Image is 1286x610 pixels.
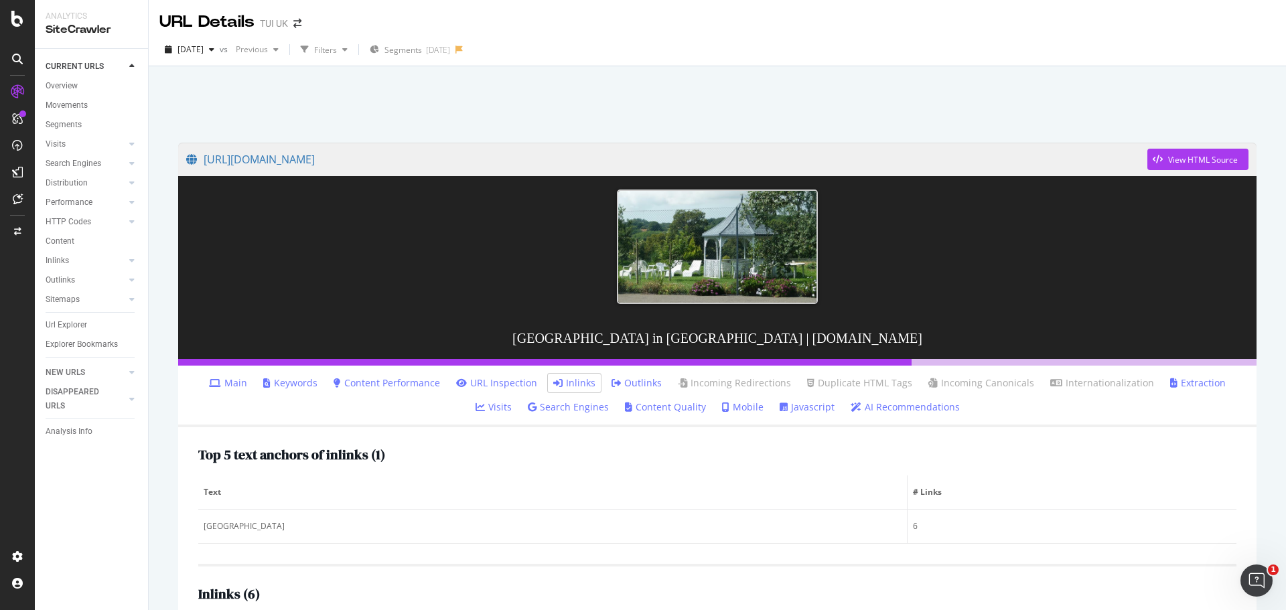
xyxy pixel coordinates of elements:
h2: Top 5 text anchors of inlinks ( 1 ) [198,447,385,462]
div: TUI UK [260,17,288,30]
a: Content Performance [334,376,440,390]
a: URL Inspection [456,376,537,390]
a: Extraction [1170,376,1226,390]
a: Outlinks [46,273,125,287]
div: [DATE] [426,44,450,56]
a: DISAPPEARED URLS [46,385,125,413]
div: NEW URLS [46,366,85,380]
div: [GEOGRAPHIC_DATA] [204,520,902,532]
div: SiteCrawler [46,22,137,37]
a: Inlinks [46,254,125,268]
span: # Links [913,486,1228,498]
div: Search Engines [46,157,101,171]
a: Incoming Canonicals [928,376,1034,390]
div: HTTP Codes [46,215,91,229]
a: Visits [476,400,512,414]
button: [DATE] [159,39,220,60]
button: Segments[DATE] [364,39,455,60]
div: Movements [46,98,88,112]
a: Analysis Info [46,425,139,439]
a: Outlinks [612,376,662,390]
a: [URL][DOMAIN_NAME] [186,143,1147,176]
button: View HTML Source [1147,149,1248,170]
a: Overview [46,79,139,93]
a: CURRENT URLS [46,60,125,74]
div: Segments [46,118,82,132]
a: Visits [46,137,125,151]
a: Performance [46,196,125,210]
div: Analysis Info [46,425,92,439]
button: Previous [230,39,284,60]
div: Outlinks [46,273,75,287]
a: Search Engines [528,400,609,414]
a: Incoming Redirections [678,376,791,390]
div: arrow-right-arrow-left [293,19,301,28]
h3: [GEOGRAPHIC_DATA] in [GEOGRAPHIC_DATA] | [DOMAIN_NAME] [178,317,1257,359]
a: Search Engines [46,157,125,171]
span: 1 [1268,564,1279,575]
div: Content [46,234,74,248]
div: Distribution [46,176,88,190]
span: 2025 Aug. 9th [177,44,204,55]
a: Mobile [722,400,764,414]
iframe: Intercom live chat [1240,564,1273,597]
span: vs [220,44,230,55]
div: DISAPPEARED URLS [46,385,113,413]
a: Url Explorer [46,318,139,332]
a: Keywords [263,376,317,390]
a: Main [209,376,247,390]
h2: Inlinks ( 6 ) [198,587,260,601]
div: CURRENT URLS [46,60,104,74]
div: 6 [913,520,1231,532]
a: Content [46,234,139,248]
div: Overview [46,79,78,93]
a: Sitemaps [46,293,125,307]
div: Performance [46,196,92,210]
a: Segments [46,118,139,132]
a: Explorer Bookmarks [46,337,139,352]
img: Beachcombers Hotel in Jersey | TUI.co.uk [617,189,818,303]
a: Movements [46,98,139,112]
div: URL Details [159,11,255,33]
a: Inlinks [553,376,595,390]
a: Internationalization [1050,376,1154,390]
a: Content Quality [625,400,706,414]
a: HTTP Codes [46,215,125,229]
a: Duplicate HTML Tags [807,376,912,390]
a: Javascript [780,400,835,414]
div: Filters [314,44,337,56]
div: Sitemaps [46,293,80,307]
span: Text [204,486,898,498]
a: NEW URLS [46,366,125,380]
div: Analytics [46,11,137,22]
div: Explorer Bookmarks [46,337,118,352]
button: Filters [295,39,353,60]
span: Segments [384,44,422,56]
a: AI Recommendations [851,400,960,414]
span: Previous [230,44,268,55]
div: Url Explorer [46,318,87,332]
div: Inlinks [46,254,69,268]
div: View HTML Source [1168,154,1238,165]
a: Distribution [46,176,125,190]
div: Visits [46,137,66,151]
